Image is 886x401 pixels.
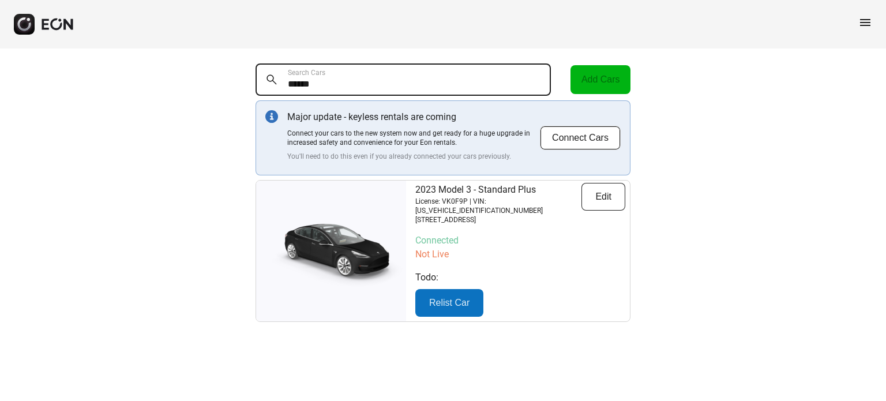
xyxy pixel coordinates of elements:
button: Edit [581,183,625,211]
p: [STREET_ADDRESS] [415,215,581,224]
p: Connect your cars to the new system now and get ready for a huge upgrade in increased safety and ... [287,129,540,147]
p: Connected [415,234,625,248]
p: Major update - keyless rentals are coming [287,110,540,124]
button: Connect Cars [540,126,621,150]
p: Todo: [415,271,625,284]
label: Search Cars [288,68,325,77]
span: menu [858,16,872,29]
p: License: VK0F9P | VIN: [US_VEHICLE_IDENTIFICATION_NUMBER] [415,197,581,215]
p: You'll need to do this even if you already connected your cars previously. [287,152,540,161]
img: car [256,213,406,288]
p: Not Live [415,248,625,261]
p: 2023 Model 3 - Standard Plus [415,183,581,197]
img: info [265,110,278,123]
button: Relist Car [415,289,483,317]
